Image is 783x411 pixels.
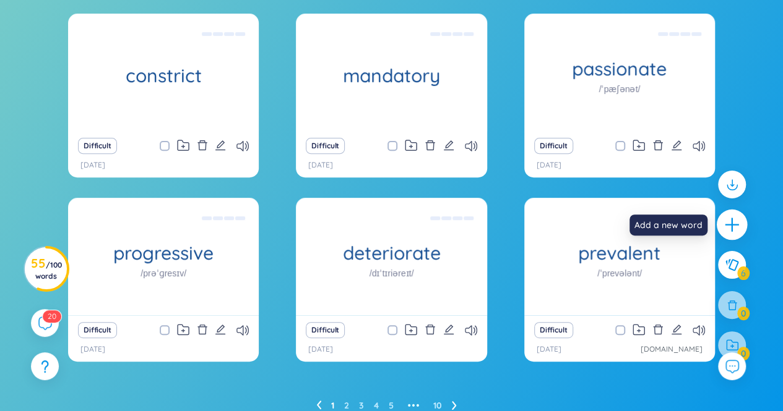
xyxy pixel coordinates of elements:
button: edit [443,137,454,155]
h1: constrict [68,65,259,87]
button: Difficult [306,322,345,338]
h1: /prəˈɡresɪv/ [141,266,186,280]
a: [DOMAIN_NAME] [641,344,703,355]
span: edit [671,324,682,335]
sup: 20 [43,310,61,323]
button: Difficult [78,322,117,338]
button: delete [652,321,664,339]
span: 2 [48,311,52,321]
button: delete [197,137,208,155]
button: delete [197,321,208,339]
h1: prevalent [524,242,715,264]
span: plus [724,216,741,234]
p: [DATE] [537,344,561,355]
span: edit [443,324,454,335]
button: delete [425,321,436,339]
p: [DATE] [308,159,333,171]
button: edit [443,321,454,339]
h1: deteriorate [296,242,487,264]
h1: mandatory [296,65,487,87]
span: edit [671,140,682,151]
span: delete [197,324,208,335]
span: / 100 words [35,260,62,281]
button: Difficult [534,322,573,338]
div: Add a new word [629,214,707,235]
button: Difficult [306,138,345,154]
span: 0 [52,311,56,321]
h1: passionate [524,58,715,80]
button: edit [215,137,226,155]
span: delete [425,324,436,335]
span: edit [215,140,226,151]
button: edit [215,321,226,339]
p: [DATE] [80,159,105,171]
p: [DATE] [537,159,561,171]
h1: progressive [68,242,259,264]
h1: /ˈpæʃənət/ [599,82,640,96]
button: Difficult [78,138,117,154]
button: Difficult [534,138,573,154]
h1: /ˈprevələnt/ [597,266,642,280]
button: edit [671,137,682,155]
span: delete [197,140,208,151]
span: delete [652,140,664,151]
span: delete [652,324,664,335]
p: [DATE] [80,344,105,355]
span: edit [215,324,226,335]
button: delete [652,137,664,155]
p: [DATE] [308,344,333,355]
h3: 55 [31,258,62,281]
span: edit [443,140,454,151]
button: edit [671,321,682,339]
h1: /dɪˈtɪriəreɪt/ [370,266,414,280]
span: delete [425,140,436,151]
button: delete [425,137,436,155]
